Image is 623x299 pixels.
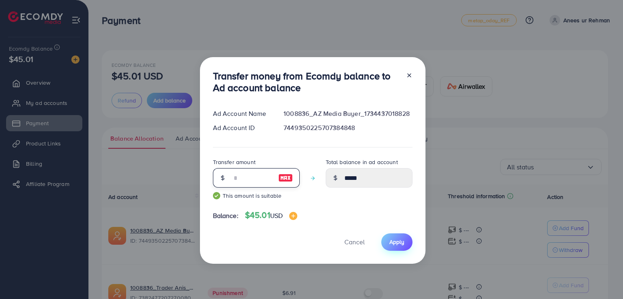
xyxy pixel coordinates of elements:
h4: $45.01 [245,210,297,220]
button: Apply [381,233,412,251]
span: Apply [389,238,404,246]
h3: Transfer money from Ecomdy balance to Ad account balance [213,70,400,94]
img: image [278,173,293,183]
span: Cancel [344,237,365,246]
button: Cancel [334,233,375,251]
iframe: Chat [589,263,617,293]
div: Ad Account ID [206,123,277,132]
span: USD [270,211,283,220]
div: 1008836_AZ Media Buyer_1734437018828 [277,109,419,118]
span: Balance: [213,211,238,220]
label: Transfer amount [213,158,256,166]
img: image [289,212,297,220]
label: Total balance in ad account [326,158,398,166]
div: 7449350225707384848 [277,123,419,132]
small: This amount is suitable [213,192,300,200]
img: guide [213,192,220,199]
div: Ad Account Name [206,109,277,118]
